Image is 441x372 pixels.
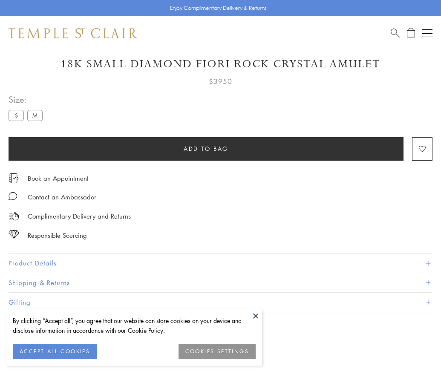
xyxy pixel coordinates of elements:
[9,192,17,200] img: MessageIcon-01_2.svg
[28,192,96,202] div: Contact an Ambassador
[9,230,19,239] img: icon_sourcing.svg
[9,211,19,222] img: icon_delivery.svg
[28,173,89,183] a: Book an Appointment
[209,76,232,87] span: $3950
[13,316,256,335] div: By clicking “Accept all”, you agree that our website can store cookies on your device and disclos...
[9,173,19,183] img: icon_appointment.svg
[9,293,432,312] button: Gifting
[9,110,24,121] label: S
[170,4,267,12] p: Enjoy Complimentary Delivery & Returns
[9,57,432,72] h1: 18K Small Diamond Fiori Rock Crystal Amulet
[9,92,46,107] span: Size:
[13,344,97,359] button: ACCEPT ALL COOKIES
[28,230,87,241] div: Responsible Sourcing
[407,28,415,38] a: Open Shopping Bag
[9,273,432,292] button: Shipping & Returns
[9,254,432,273] button: Product Details
[9,28,137,38] img: Temple St. Clair
[184,144,228,153] span: Add to bag
[27,110,43,121] label: M
[179,344,256,359] button: COOKIES SETTINGS
[28,211,131,222] p: Complimentary Delivery and Returns
[422,28,432,38] button: Open navigation
[391,28,400,38] a: Search
[9,137,404,161] button: Add to bag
